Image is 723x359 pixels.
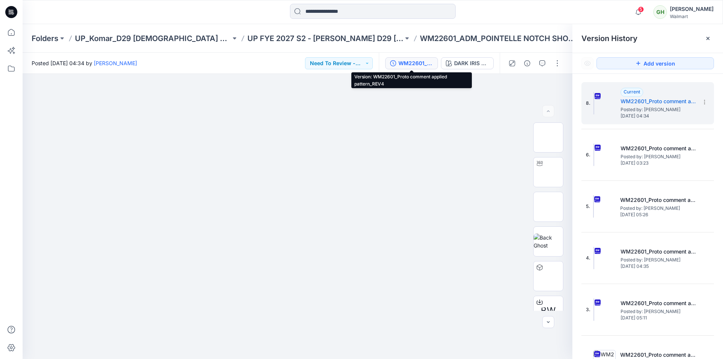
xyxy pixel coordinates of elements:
img: Back Ghost [534,234,563,249]
button: WM22601_Proto comment applied pattern_REV4 [385,57,438,69]
span: [DATE] 05:26 [620,212,696,217]
span: Posted by: Gayan Hettiarachchi [621,106,696,113]
button: DARK IRIS 2051146 [441,57,494,69]
span: 5. [586,203,590,210]
span: Posted by: Gayan Hettiarachchi [620,205,696,212]
a: UP FYE 2027 S2 - [PERSON_NAME] D29 [DEMOGRAPHIC_DATA] Sleepwear [247,33,403,44]
a: UP_Komar_D29 [DEMOGRAPHIC_DATA] Sleep [75,33,231,44]
span: [DATE] 04:34 [621,113,696,119]
p: WM22601_ADM_POINTELLE NOTCH SHORTIE_COLORWAY [420,33,576,44]
button: Add version [596,57,714,69]
span: Posted by: Gayan Hettiarachchi [621,153,696,160]
h5: WM22601_Proto comment applied pattern_REV4 [621,97,696,106]
span: 4. [586,255,590,261]
span: 3. [586,306,590,313]
h5: WM22601_Proto comment applied pattern_REV3 [621,144,696,153]
span: Version History [581,34,638,43]
span: Posted [DATE] 04:34 by [32,59,137,67]
a: Folders [32,33,58,44]
span: Current [624,89,640,95]
span: 8. [586,100,590,107]
img: WM22601_Proto comment applied pattern_REV3 [593,195,594,218]
span: [DATE] 05:11 [621,315,696,321]
div: [PERSON_NAME] [670,5,714,14]
span: 6. [586,151,590,158]
span: [DATE] 04:35 [621,264,696,269]
span: Posted by: Gayan Hettiarachchi [621,308,696,315]
h5: WM22601_Proto comment applied pattern_REV1 [621,299,696,308]
h5: WM22601_Proto comment applied pattern_REV2 [621,247,696,256]
button: Show Hidden Versions [581,57,593,69]
span: BW [541,304,556,318]
button: Close [705,35,711,41]
a: [PERSON_NAME] [94,60,137,66]
span: [DATE] 03:23 [621,160,696,166]
span: Posted by: Gayan Hettiarachchi [621,256,696,264]
div: DARK IRIS 2051146 [454,59,489,67]
span: 5 [638,6,644,12]
div: GH [653,5,667,19]
div: Walmart [670,14,714,19]
h5: WM22601_Proto comment applied pattern_REV3 [620,196,696,205]
div: WM22601_Proto comment applied pattern_REV4 [398,59,433,67]
button: Details [521,57,533,69]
